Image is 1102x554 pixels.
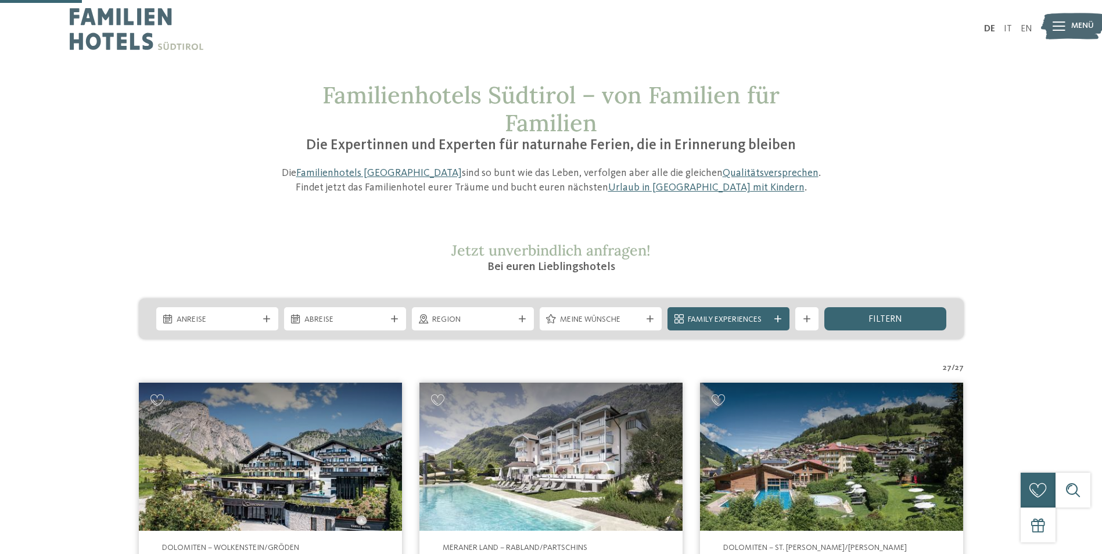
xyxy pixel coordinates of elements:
a: Familienhotels [GEOGRAPHIC_DATA] [296,168,462,178]
img: Familienhotels gesucht? Hier findet ihr die besten! [700,383,963,531]
p: Die sind so bunt wie das Leben, verfolgen aber alle die gleichen . Findet jetzt das Familienhotel... [275,166,827,195]
a: Urlaub in [GEOGRAPHIC_DATA] mit Kindern [608,182,805,193]
a: EN [1021,24,1032,34]
span: Dolomiten – Wolkenstein/Gröden [162,544,299,552]
img: Familienhotels gesucht? Hier findet ihr die besten! [139,383,402,531]
span: 27 [943,362,952,374]
span: Dolomiten – St. [PERSON_NAME]/[PERSON_NAME] [723,544,907,552]
a: IT [1004,24,1012,34]
span: / [952,362,955,374]
span: Abreise [304,314,386,326]
span: Bei euren Lieblingshotels [487,261,615,273]
span: Anreise [177,314,258,326]
span: Jetzt unverbindlich anfragen! [451,241,651,260]
span: Familienhotels Südtirol – von Familien für Familien [322,80,780,138]
span: Menü [1071,20,1094,32]
a: DE [984,24,995,34]
span: Die Expertinnen und Experten für naturnahe Ferien, die in Erinnerung bleiben [306,138,796,153]
span: 27 [955,362,964,374]
span: filtern [868,315,902,324]
a: Qualitätsversprechen [723,168,819,178]
span: Region [432,314,514,326]
span: Meine Wünsche [560,314,641,326]
span: Meraner Land – Rabland/Partschins [443,544,587,552]
span: Family Experiences [688,314,769,326]
img: Familienhotels gesucht? Hier findet ihr die besten! [419,383,683,531]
